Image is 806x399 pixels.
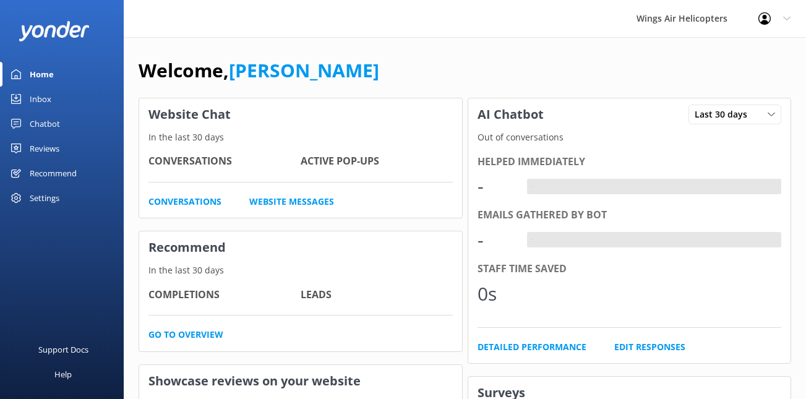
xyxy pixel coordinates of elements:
[478,154,782,170] div: Helped immediately
[148,287,301,303] h4: Completions
[54,362,72,387] div: Help
[301,153,453,169] h4: Active Pop-ups
[139,98,462,131] h3: Website Chat
[478,207,782,223] div: Emails gathered by bot
[478,225,515,255] div: -
[468,98,553,131] h3: AI Chatbot
[30,136,59,161] div: Reviews
[148,195,221,208] a: Conversations
[229,58,379,83] a: [PERSON_NAME]
[30,161,77,186] div: Recommend
[249,195,334,208] a: Website Messages
[139,365,462,397] h3: Showcase reviews on your website
[478,171,515,201] div: -
[468,131,791,144] p: Out of conversations
[30,186,59,210] div: Settings
[30,111,60,136] div: Chatbot
[139,231,462,264] h3: Recommend
[478,340,586,354] a: Detailed Performance
[527,232,536,248] div: -
[139,131,462,144] p: In the last 30 days
[30,87,51,111] div: Inbox
[148,153,301,169] h4: Conversations
[38,337,88,362] div: Support Docs
[19,21,90,41] img: yonder-white-logo.png
[301,287,453,303] h4: Leads
[695,108,755,121] span: Last 30 days
[139,56,379,85] h1: Welcome,
[148,328,223,341] a: Go to overview
[527,179,536,195] div: -
[30,62,54,87] div: Home
[614,340,685,354] a: Edit Responses
[139,264,462,277] p: In the last 30 days
[478,279,515,309] div: 0s
[478,261,782,277] div: Staff time saved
